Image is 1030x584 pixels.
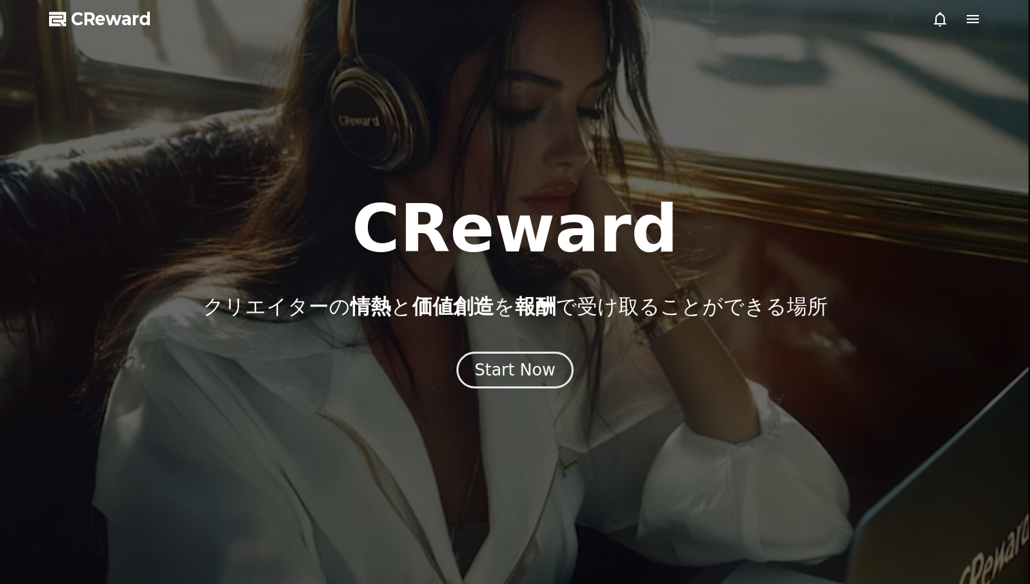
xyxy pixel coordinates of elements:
[71,8,151,30] span: CReward
[456,352,574,388] button: Start Now
[475,359,556,381] div: Start Now
[352,196,678,262] h1: CReward
[350,294,391,318] span: 情熱
[49,8,151,30] a: CReward
[456,365,574,378] a: Start Now
[515,294,556,318] span: 報酬
[412,294,494,318] span: 価値創造
[203,294,828,319] p: クリエイターの と を で受け取ることができる場所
